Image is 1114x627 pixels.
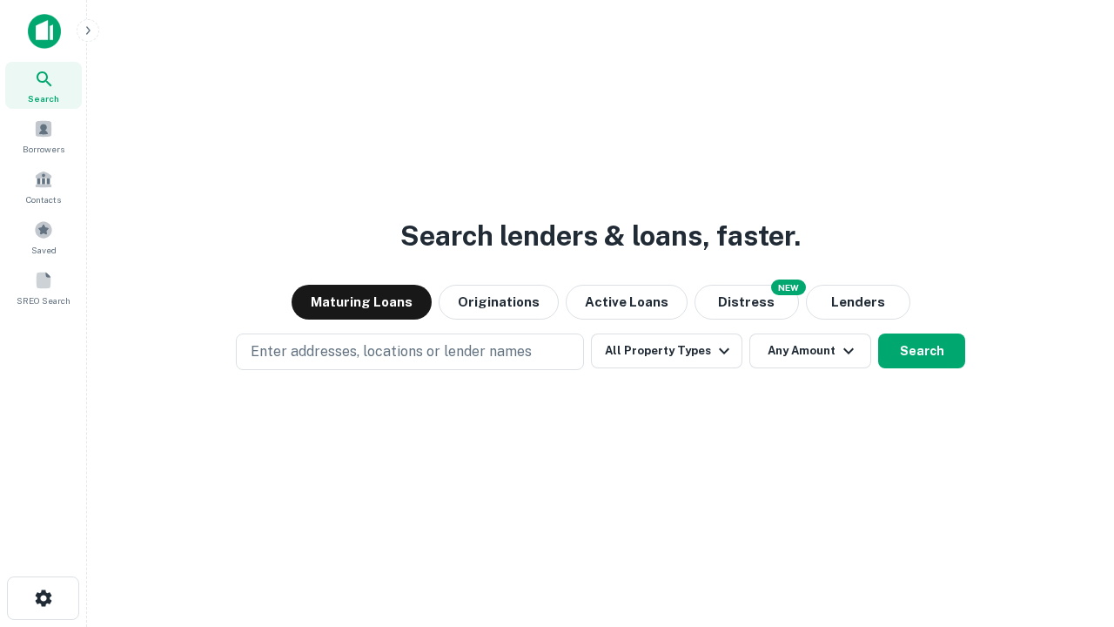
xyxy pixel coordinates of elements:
[28,14,61,49] img: capitalize-icon.png
[400,215,801,257] h3: Search lenders & loans, faster.
[23,142,64,156] span: Borrowers
[771,280,806,295] div: NEW
[28,91,59,105] span: Search
[5,213,82,260] a: Saved
[5,163,82,210] a: Contacts
[251,341,532,362] p: Enter addresses, locations or lender names
[292,285,432,320] button: Maturing Loans
[31,243,57,257] span: Saved
[439,285,559,320] button: Originations
[1027,488,1114,571] iframe: Chat Widget
[17,293,70,307] span: SREO Search
[26,192,61,206] span: Contacts
[5,62,82,109] a: Search
[695,285,799,320] button: Search distressed loans with lien and other non-mortgage details.
[566,285,688,320] button: Active Loans
[236,334,584,370] button: Enter addresses, locations or lender names
[878,334,965,368] button: Search
[806,285,910,320] button: Lenders
[5,264,82,311] a: SREO Search
[591,334,742,368] button: All Property Types
[749,334,871,368] button: Any Amount
[5,112,82,159] a: Borrowers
